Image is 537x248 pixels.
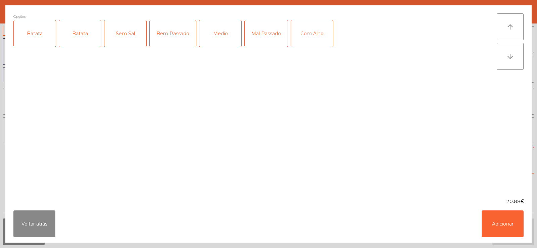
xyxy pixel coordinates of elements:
[482,210,524,237] button: Adicionar
[506,23,514,31] i: arrow_upward
[245,20,288,47] div: Mal Passado
[506,52,514,60] i: arrow_downward
[497,43,524,70] button: arrow_downward
[14,20,56,47] div: Batata
[199,20,241,47] div: Medio
[104,20,146,47] div: Sem Sal
[13,13,26,20] span: Opções
[291,20,333,47] div: Com Alho
[13,210,55,237] button: Voltar atrás
[59,20,101,47] div: Batata
[497,13,524,40] button: arrow_upward
[5,198,532,205] div: 20.88€
[150,20,196,47] div: Bem Passado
